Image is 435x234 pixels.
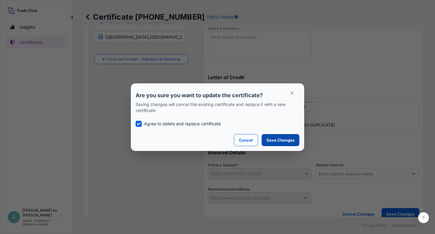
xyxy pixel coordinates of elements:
button: Save Changes [262,134,299,146]
p: Are you sure you want to update the certificate? [136,92,299,99]
p: Save Changes [266,137,295,143]
button: Cancel [234,134,258,146]
p: Saving changes will cancel this existing certificate and replace it with a new certificate [136,101,299,114]
p: Agree to delete and replace certificate [144,121,221,127]
p: Cancel [239,137,253,143]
